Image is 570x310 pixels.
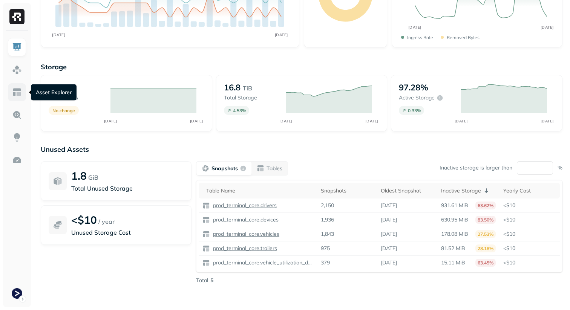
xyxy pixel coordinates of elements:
[540,25,553,30] tspan: [DATE]
[211,202,277,209] p: prod_terminal_core.drivers
[399,94,435,101] p: Active storage
[88,173,98,182] p: GiB
[407,35,433,40] p: Ingress Rate
[267,165,282,172] p: Tables
[41,145,562,154] p: Unused Assets
[12,133,22,142] img: Insights
[210,245,277,252] a: prod_terminal_core.trailers
[196,277,208,284] p: Total
[475,216,496,224] p: 83.50%
[475,259,496,267] p: 63.45%
[71,213,97,226] p: <$10
[558,164,562,171] p: %
[441,259,465,266] p: 15.11 MiB
[98,217,115,226] p: / year
[210,259,313,266] a: prod_terminal_core.vehicle_utilization_day
[503,259,556,266] p: <$10
[441,187,481,194] p: Inactive Storage
[503,187,556,194] div: Yearly Cost
[503,231,556,238] p: <$10
[71,184,184,193] p: Total Unused Storage
[104,119,117,124] tspan: [DATE]
[224,82,241,93] p: 16.8
[441,245,465,252] p: 81.52 MiB
[399,82,428,93] p: 97.28%
[52,32,65,37] tspan: [DATE]
[441,216,468,223] p: 630.95 MiB
[475,202,496,209] p: 63.62%
[408,108,421,113] p: 0.33 %
[210,231,279,238] a: prod_terminal_core.vehicles
[202,259,210,267] img: table
[381,259,397,266] p: [DATE]
[321,216,334,223] p: 1,936
[381,216,397,223] p: [DATE]
[365,119,378,124] tspan: [DATE]
[540,119,553,124] tspan: [DATE]
[275,32,288,37] tspan: [DATE]
[321,259,330,266] p: 379
[12,87,22,97] img: Asset Explorer
[202,245,210,252] img: table
[202,216,210,224] img: table
[190,119,203,124] tspan: [DATE]
[475,244,496,252] p: 28.18%
[503,245,556,252] p: <$10
[71,228,184,237] p: Unused Storage Cost
[381,245,397,252] p: [DATE]
[31,84,77,101] div: Asset Explorer
[52,108,75,113] p: No change
[503,202,556,209] p: <$10
[49,82,58,93] p: 15
[224,94,278,101] p: Total storage
[12,110,22,120] img: Query Explorer
[12,155,22,165] img: Optimization
[12,288,22,299] img: Terminal
[441,202,468,209] p: 931.61 MiB
[9,9,25,24] img: Ryft
[41,63,562,71] p: Storage
[321,202,334,209] p: 2,150
[211,165,238,172] p: Snapshots
[279,119,293,124] tspan: [DATE]
[408,25,421,30] tspan: [DATE]
[440,164,512,171] p: Inactive storage is larger than
[211,245,277,252] p: prod_terminal_core.trailers
[202,202,210,209] img: table
[321,245,330,252] p: 975
[210,216,279,223] a: prod_terminal_core.devices
[321,231,334,238] p: 1,843
[210,202,277,209] a: prod_terminal_core.drivers
[202,231,210,238] img: table
[381,202,397,209] p: [DATE]
[12,65,22,75] img: Assets
[381,231,397,238] p: [DATE]
[206,187,313,194] div: Table Name
[381,187,433,194] div: Oldest Snapshot
[441,231,468,238] p: 178.08 MiB
[211,259,313,266] p: prod_terminal_core.vehicle_utilization_day
[454,119,467,124] tspan: [DATE]
[211,231,279,238] p: prod_terminal_core.vehicles
[210,277,213,284] p: 5
[211,216,279,223] p: prod_terminal_core.devices
[12,42,22,52] img: Dashboard
[503,216,556,223] p: <$10
[233,108,246,113] p: 4.53 %
[321,187,373,194] div: Snapshots
[71,169,87,182] p: 1.8
[243,84,252,93] p: TiB
[447,35,480,40] p: Removed bytes
[475,230,496,238] p: 27.53%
